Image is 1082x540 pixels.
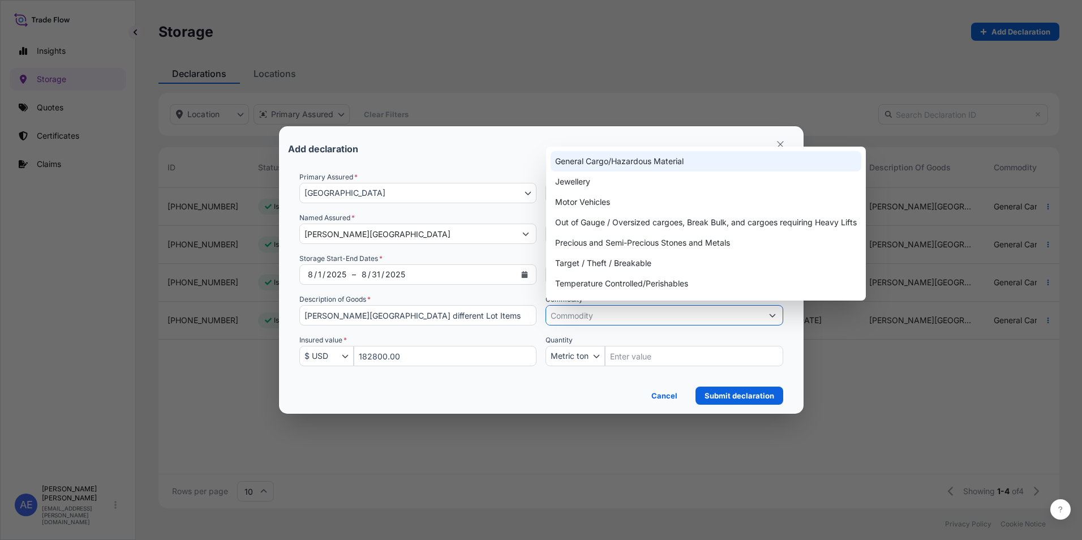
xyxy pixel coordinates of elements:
[299,264,537,285] div: Storage Date Range
[317,268,323,281] div: Storage Date Range
[605,346,783,366] input: Quantity Amount
[551,151,861,172] div: General Cargo/Hazardous Material
[651,390,677,401] p: Cancel
[546,172,578,183] span: Location
[705,390,774,401] p: Submit declaration
[352,269,356,280] span: –
[551,172,861,192] div: Jewellery
[546,335,573,346] span: Quantity
[546,346,605,366] button: Quantity Unit
[516,224,536,244] button: Show suggestions
[546,183,783,203] button: Select Location
[551,273,861,294] div: Temperature Controlled/Perishables
[360,268,368,281] div: Storage Date Range
[354,346,537,366] input: Insured Value Amount
[299,294,371,305] label: Description of Goods
[551,253,861,273] div: Target / Theft / Breakable
[304,350,328,362] span: $ USD
[551,350,589,362] span: Metric ton
[551,151,861,416] div: Suggestions
[551,212,861,233] div: Out of Gauge / Oversized cargoes, Break Bulk, and cargoes requiring Heavy Lifts
[546,253,599,264] span: Date of Issuance
[304,187,385,199] span: [GEOGRAPHIC_DATA]
[368,268,371,281] div: /
[546,294,587,305] label: Commodity
[299,335,347,346] span: Insured value
[300,224,516,244] input: Full name
[299,253,383,264] span: Storage Start-End Dates
[299,172,358,183] span: Primary Assured
[762,305,783,325] button: Show suggestions
[551,233,861,253] div: Precious and Semi-Precious Stones and Metals
[371,268,381,281] div: Storage Date Range
[299,212,355,224] label: Named Assured
[307,268,314,281] div: Storage Date Range
[551,192,861,212] div: Motor Vehicles
[546,212,624,224] label: Named Assured Address
[551,294,861,314] div: Bottled Spirits - Over USD500,000
[546,305,762,325] input: Commodity
[314,268,317,281] div: /
[323,268,325,281] div: /
[384,268,406,281] div: Storage Date Range
[325,268,347,281] div: Storage Date Range
[299,305,537,325] input: Enter a description
[288,144,358,153] p: Add declaration
[381,268,384,281] div: /
[516,265,534,284] button: Storage Date Range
